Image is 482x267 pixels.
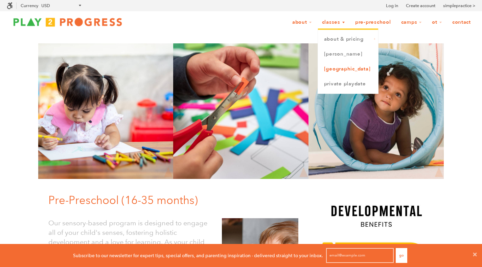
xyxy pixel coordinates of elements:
p: Subscribe to our newsletter for expert tips, special offers, and parenting inspiration - delivere... [73,252,323,259]
h1: Pre-Preschool (16-35 months) [48,192,304,208]
a: simplepractice > [443,2,475,9]
input: email@example.com [326,248,394,263]
a: Create account [406,2,435,9]
label: Currency [21,3,38,8]
a: Pre-Preschool [351,16,395,29]
a: OT [428,16,446,29]
a: Log in [386,2,398,9]
a: [PERSON_NAME] [318,47,378,62]
a: [GEOGRAPHIC_DATA] [318,62,378,77]
a: About & Pricing [318,32,378,47]
a: Camps [397,16,427,29]
button: Go [396,248,407,263]
a: Classes [318,16,349,29]
a: Contact [448,16,475,29]
img: Play2Progress logo [7,15,129,29]
a: Private Playdate [318,77,378,91]
a: About [288,16,316,29]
